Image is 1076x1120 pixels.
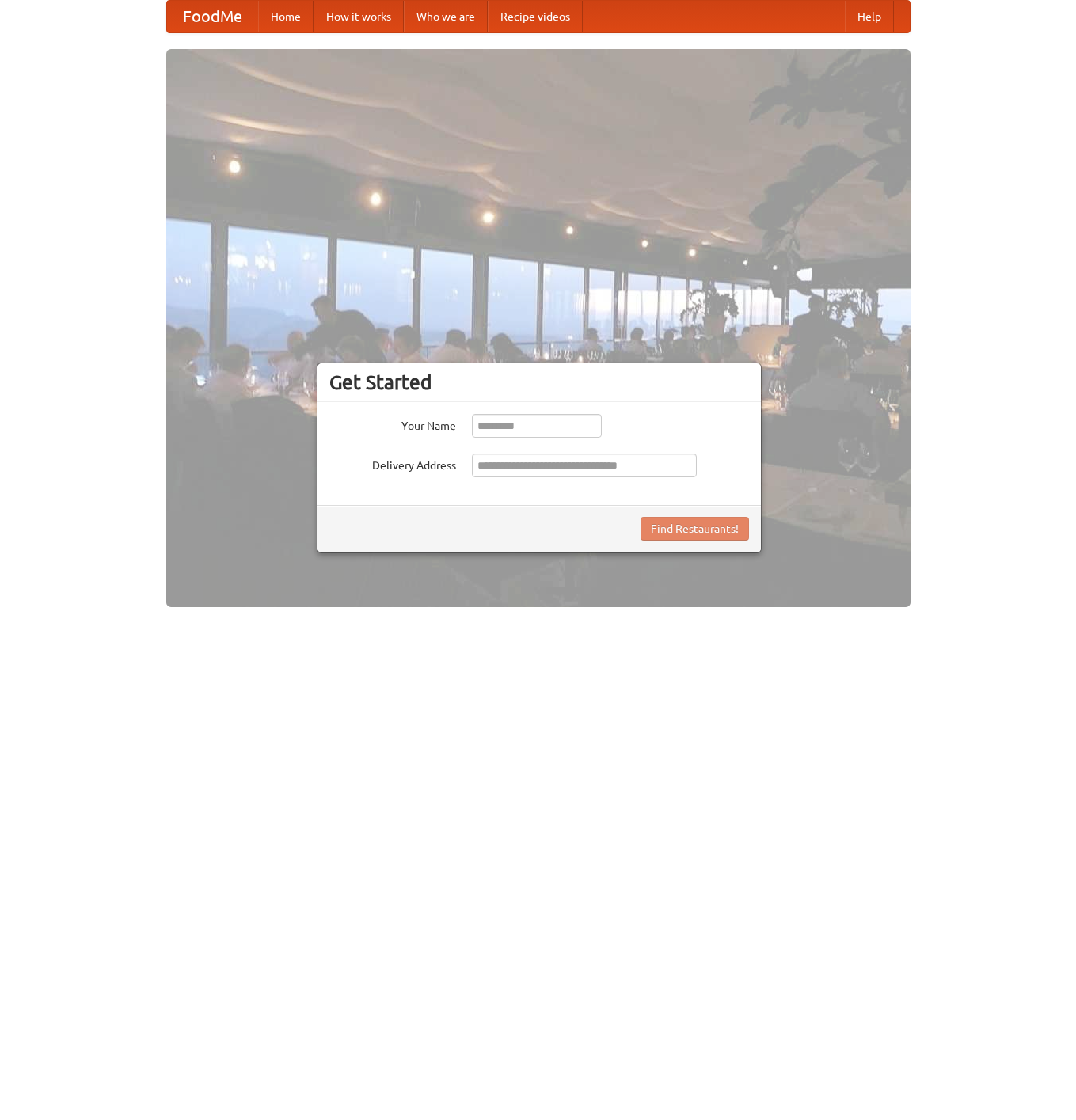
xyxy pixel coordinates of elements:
[329,414,456,434] label: Your Name
[167,1,258,32] a: FoodMe
[404,1,488,32] a: Who we are
[314,1,404,32] a: How it works
[845,1,894,32] a: Help
[258,1,314,32] a: Home
[329,370,749,394] h3: Get Started
[488,1,583,32] a: Recipe videos
[641,517,749,541] button: Find Restaurants!
[329,454,456,473] label: Delivery Address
